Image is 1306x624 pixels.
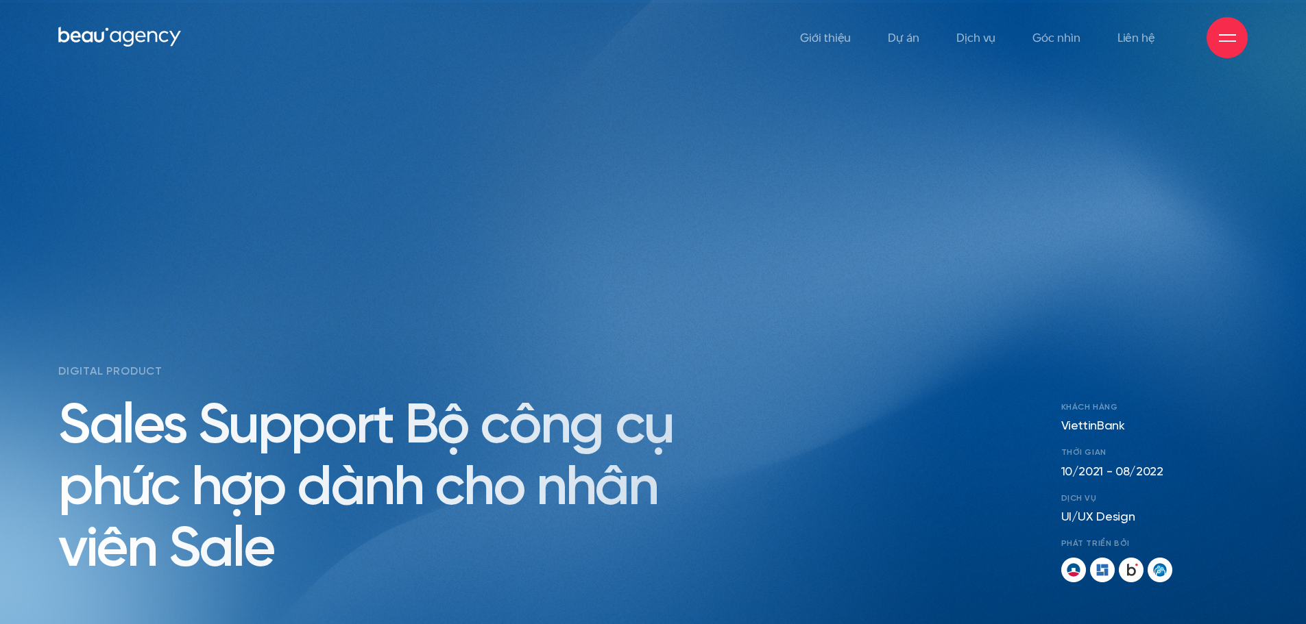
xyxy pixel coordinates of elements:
[1061,401,1248,414] span: Khách hàng
[58,397,747,582] h2: Sales Support Bộ công cụ phức hợp dành cho nhân viên Sale
[1061,492,1248,505] span: dỊCH VỤ
[1061,538,1248,550] span: Phát triển bởi
[1061,447,1248,459] span: THỜI GIAN
[1061,466,1248,479] p: 10/2021 - 08/2022
[1061,512,1248,524] p: UI/UX Design
[1061,421,1248,433] p: ViettinBank
[58,364,747,380] span: DIGITAL PRODUCT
